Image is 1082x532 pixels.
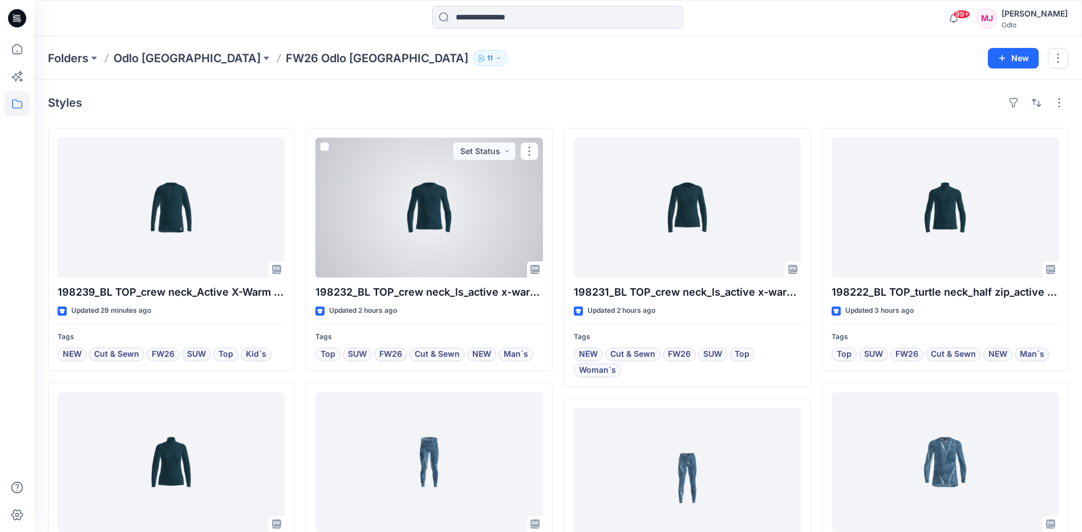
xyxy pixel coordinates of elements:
span: FW26 [668,348,691,361]
span: Man`s [1020,348,1044,361]
span: Cut & Sewn [415,348,460,361]
span: Top [218,348,233,361]
p: Updated 3 hours ago [845,305,914,317]
span: SUW [864,348,883,361]
span: NEW [472,348,491,361]
span: SUW [348,348,367,361]
span: FW26 [895,348,918,361]
span: Top [735,348,749,361]
p: 11 [487,52,493,65]
a: 198212_BL BOTTOM long_ ACTIVE WARM X FROZEN LAKE_SMS_3D [315,392,542,532]
p: 198232_BL TOP_crew neck_ls_active x-warm_SMS_3D [315,284,542,300]
div: [PERSON_NAME] [1002,7,1068,21]
p: Tags [315,331,542,343]
span: Top [321,348,335,361]
a: 198239_BL TOP_crew neck_Active X-Warm Kids_SMS_3D [58,138,285,277]
p: Tags [832,331,1059,343]
span: Cut & Sewn [931,348,976,361]
div: MJ [976,8,997,29]
span: Man`s [504,348,528,361]
button: 11 [473,50,507,66]
a: 198221_BL TOP_turtle neck_half zip_active x-warm_SMS_3D [58,392,285,532]
span: SUW [703,348,722,361]
p: 198239_BL TOP_crew neck_Active X-Warm Kids_SMS_3D [58,284,285,300]
p: FW26 Odlo [GEOGRAPHIC_DATA] [286,50,468,66]
span: FW26 [379,348,402,361]
p: Tags [574,331,801,343]
span: Top [837,348,852,361]
a: Odlo [GEOGRAPHIC_DATA] [114,50,261,66]
p: 198222_BL TOP_turtle neck_half zip_active x-warm_SMS_3D [832,284,1059,300]
a: 198232_BL TOP_crew neck_ls_active x-warm_SMS_3D [315,138,542,277]
span: Kid`s [246,348,266,361]
p: 198231_BL TOP_crew neck_ls_active x-warm_SMS_3D [574,284,801,300]
p: Updated 29 minutes ago [71,305,151,317]
span: 99+ [953,10,970,19]
p: Updated 2 hours ago [329,305,397,317]
a: 198231_BL TOP_crew neck_ls_active x-warm_SMS_3D [574,138,801,277]
span: FW26 [152,348,175,361]
p: Tags [58,331,285,343]
h4: Styles [48,96,82,110]
a: 198222_BL TOP_turtle neck_half zip_active x-warm_SMS_3D [832,138,1059,277]
span: Woman`s [579,364,616,377]
p: Updated 2 hours ago [587,305,655,317]
div: Odlo [1002,21,1068,29]
span: NEW [63,348,82,361]
a: 198202 BL TOP crew neck_ls_ACTIVE WARM X FROZEN LAKE_SMS_3D [832,392,1059,532]
span: Cut & Sewn [610,348,655,361]
span: Cut & Sewn [94,348,139,361]
span: NEW [579,348,598,361]
button: New [988,48,1039,68]
span: SUW [187,348,206,361]
span: NEW [988,348,1007,361]
a: Folders [48,50,88,66]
